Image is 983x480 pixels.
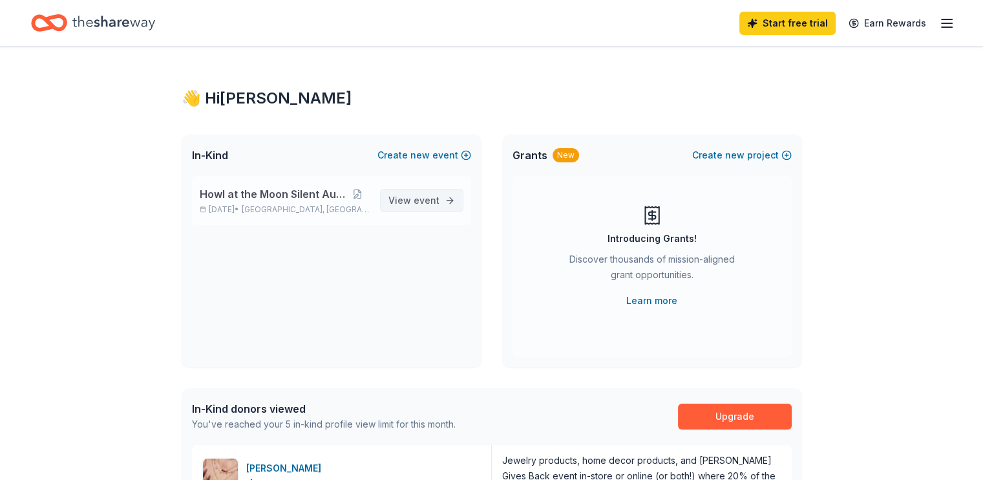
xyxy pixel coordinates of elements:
[692,147,792,163] button: Createnewproject
[513,147,547,163] span: Grants
[608,231,697,246] div: Introducing Grants!
[246,461,326,476] div: [PERSON_NAME]
[192,417,456,432] div: You've reached your 5 in-kind profile view limit for this month.
[192,401,456,417] div: In-Kind donors viewed
[192,147,228,163] span: In-Kind
[725,147,745,163] span: new
[182,88,802,109] div: 👋 Hi [PERSON_NAME]
[31,8,155,38] a: Home
[377,147,471,163] button: Createnewevent
[200,186,346,202] span: Howl at the Moon Silent Auction
[414,195,439,206] span: event
[739,12,836,35] a: Start free trial
[626,293,677,309] a: Learn more
[410,147,430,163] span: new
[678,404,792,430] a: Upgrade
[564,252,740,288] div: Discover thousands of mission-aligned grant opportunities.
[380,189,463,212] a: View event
[200,204,370,215] p: [DATE] •
[388,193,439,208] span: View
[242,204,369,215] span: [GEOGRAPHIC_DATA], [GEOGRAPHIC_DATA]
[841,12,934,35] a: Earn Rewards
[553,148,579,162] div: New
